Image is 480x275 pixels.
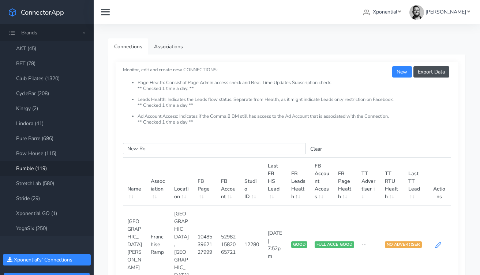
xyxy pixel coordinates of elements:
span: Brands [21,29,37,36]
th: Association [146,158,170,206]
button: Xponential's' Connections [3,254,91,265]
button: Export Data [413,66,449,78]
li: Leads Health: Indicates the Leads flow status. Separate from Health, as it might indicate Leads o... [138,97,451,114]
th: FB Account Access [310,158,334,206]
span: GOOD [291,241,307,248]
span: FULL ACCESS [315,241,345,248]
button: New [392,66,412,78]
th: Studio ID [240,158,263,206]
span: NO ADVERTISER [385,241,422,248]
th: FB Account [217,158,240,206]
th: FB Page [193,158,217,206]
span: ConnectorApp [21,8,64,17]
small: Monitor, edit and create new CONNECTIONS: [123,61,451,125]
li: Ad Account Access: Indicates if the Comma,8 BM still has access to the Ad Account that is associa... [138,114,451,125]
span: Xponential [373,8,397,15]
input: enter text you want to search [123,143,306,154]
th: FB Page Health [334,158,357,206]
button: Clear [306,143,326,155]
a: [PERSON_NAME] [406,5,473,19]
a: Xponential [360,5,404,19]
span: [PERSON_NAME] [425,8,466,15]
a: Associations [148,38,189,55]
th: Last FB HS Lead [263,158,287,206]
img: James Carr [409,5,424,20]
a: Connections [108,38,148,55]
th: Last TT Lead [404,158,427,206]
li: Page Health: Consist of Page Admin access check and Real Time Updates Subscription check. ** Chec... [138,80,451,97]
span: GOOD [338,241,354,248]
th: FB Leads Health [287,158,310,206]
th: Actions [427,158,451,206]
th: TT Advertiser [357,158,380,206]
th: Name [123,158,146,206]
th: TT RTU Health [380,158,404,206]
th: Location [170,158,193,206]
